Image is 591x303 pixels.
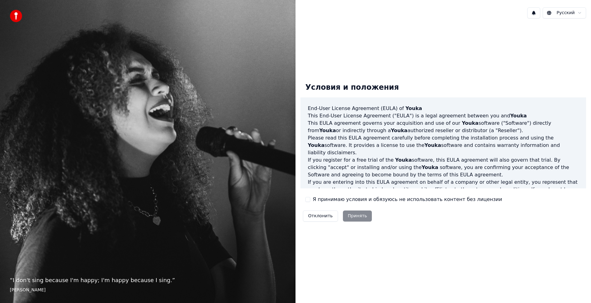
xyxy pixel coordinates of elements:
[300,78,404,97] div: Условия и положения
[308,156,579,179] p: If you register for a free trial of the software, this EULA agreement will also govern that trial...
[10,276,286,285] p: “ I don't sing because I'm happy; I'm happy because I sing. ”
[308,112,579,120] p: This End-User License Agreement ("EULA") is a legal agreement between you and
[405,105,422,111] span: Youka
[308,134,579,156] p: Please read this EULA agreement carefully before completing the installation process and using th...
[319,128,336,133] span: Youka
[462,120,478,126] span: Youka
[308,120,579,134] p: This EULA agreement governs your acquisition and use of our software ("Software") directly from o...
[422,164,438,170] span: Youka
[424,142,441,148] span: Youka
[313,196,502,203] label: Я принимаю условия и обязуюсь не использовать контент без лицензии
[10,10,22,22] img: youka
[10,287,286,293] footer: [PERSON_NAME]
[391,128,408,133] span: Youka
[308,105,579,112] h3: End-User License Agreement (EULA) of
[395,157,412,163] span: Youka
[308,179,579,208] p: If you are entering into this EULA agreement on behalf of a company or other legal entity, you re...
[510,113,527,119] span: Youka
[308,142,324,148] span: Youka
[303,211,338,222] button: Отклонить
